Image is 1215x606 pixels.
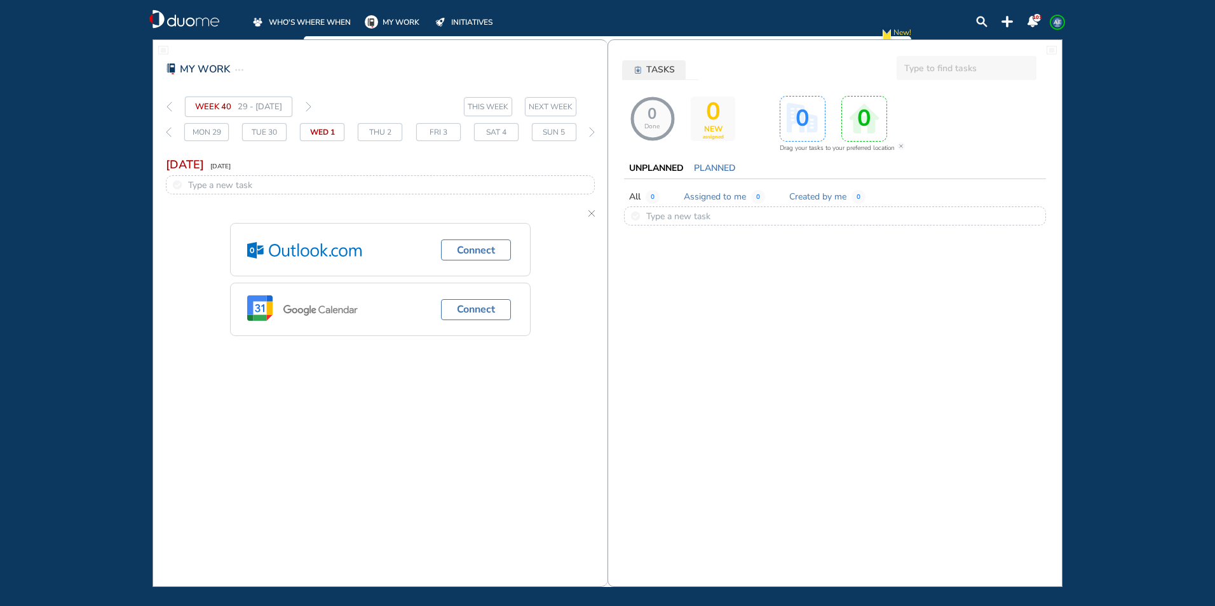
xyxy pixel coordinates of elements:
span: Done [644,123,660,131]
span: 0 [751,190,765,204]
a: INITIATIVES [433,15,492,29]
img: initiatives-off.b77ef7b9.svg [435,18,445,27]
div: initiatives-off [433,15,447,29]
span: MY WORK [383,16,419,29]
a: MY WORK [365,15,419,29]
img: google.ed9f6f52.svg [247,295,367,323]
div: search-lens [976,16,988,27]
img: fullwidthpage.7645317a.svg [158,45,168,55]
input: Type to find tasks [897,56,1036,80]
img: plus-topbar.b126d2c6.svg [1001,16,1013,27]
span: PLANNED [694,162,736,175]
div: plus-topbar [1001,16,1013,27]
div: round_unchecked [173,180,182,189]
img: thin-left-arrow-grey.f0cbfd8f.svg [166,102,172,112]
div: whoswherewhen-off [251,15,264,29]
img: fullwidthpage.7645317a.svg [1047,45,1057,55]
img: cross-thin.6f54a4cd.svg [588,210,595,217]
button: Connect [441,299,511,320]
button: All [624,188,646,205]
span: Created by me [789,191,846,203]
span: 101 [1033,14,1042,21]
span: Drag your tasks to your preferred location [780,142,895,154]
div: cross-bg [897,142,906,151]
div: tasks-icon-6184ad [634,65,643,75]
div: thin-left-arrow-grey [166,123,172,141]
img: new-notification.cd065810.svg [880,26,893,46]
img: thin-right-arrow-grey.874f3e01.svg [306,102,311,112]
div: task-ellipse [235,62,243,77]
div: fullwidthpage [158,45,168,55]
button: next-week [525,97,576,116]
button: UNPLANNED [624,161,689,176]
span: WHO'S WHERE WHEN [269,16,351,29]
img: duome-logo-whitelogo.b0ca3abf.svg [149,10,219,29]
button: Created by me [784,188,852,205]
span: AE [1052,17,1062,27]
div: mywork-red-on [166,64,177,74]
span: 0 [852,190,865,204]
div: outlook [247,242,362,259]
a: WHO'S WHERE WHEN [251,15,351,29]
button: this-week [464,97,512,116]
span: New! [893,26,911,46]
img: tasks-icon-6184ad.77ad149c.svg [635,66,641,74]
span: Connect [457,243,495,258]
span: NEXT WEEK [529,100,573,113]
span: 0 [633,105,671,130]
div: google [247,295,367,323]
img: thin-right-arrow-grey.874f3e01.svg [589,127,595,137]
div: activity-box [780,96,825,142]
div: cross-thin [582,204,601,223]
div: thin-left-arrow-grey [166,97,172,117]
img: mywork-red-on.755fc005.svg [166,64,177,74]
img: round_unchecked.fea2151d.svg [631,212,640,220]
img: task-ellipse.fef7074b.svg [235,62,243,77]
img: search-lens.23226280.svg [976,16,988,27]
img: round_unchecked.fea2151d.svg [173,180,182,189]
span: MY WORK [180,62,230,77]
span: THIS WEEK [468,100,508,113]
button: PLANNED [689,161,741,176]
span: INITIATIVES [451,16,492,29]
button: Connect [441,239,511,260]
span: [DATE] [210,159,231,174]
button: tasks-icon-6184adTASKS [622,60,686,79]
div: duome-logo-whitelogo [149,10,219,29]
span: TASKS [646,64,675,76]
img: thin-left-arrow-grey.f0cbfd8f.svg [166,127,172,137]
div: notification-panel-on [1027,16,1038,27]
img: mywork-on.5af487f3.svg [365,15,378,29]
span: assigned [703,134,724,140]
div: activity-box [691,97,735,141]
span: All [629,191,641,203]
div: thin-right-arrow-grey [305,97,311,117]
span: Assigned to me [684,191,746,203]
div: activity-box [841,96,887,142]
img: outlook.05b6f53f.svg [247,242,362,259]
img: notification-panel-on.a48c1939.svg [1027,16,1038,27]
a: duome-logo-whitelogologo-notext [149,10,219,29]
span: 0 [646,190,660,204]
div: thin-right-arrow-grey [589,123,595,141]
div: mywork-on [365,15,378,29]
span: 0 [704,98,723,134]
img: cross-bg.b2a90242.svg [897,142,906,151]
span: Connect [457,302,495,317]
span: UNPLANNED [629,162,684,175]
button: Assigned to me [679,188,751,205]
span: 29 - [DATE] [238,99,282,114]
span: NEW [704,125,723,134]
div: fullwidthpage [1047,45,1057,55]
div: round_unchecked [631,212,640,220]
img: whoswherewhen-off.a3085474.svg [253,17,262,27]
span: [DATE] [166,157,204,172]
div: new-notification [880,26,893,46]
span: WEEK 40 [195,99,231,114]
div: NaN% 0/0 [630,97,675,141]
